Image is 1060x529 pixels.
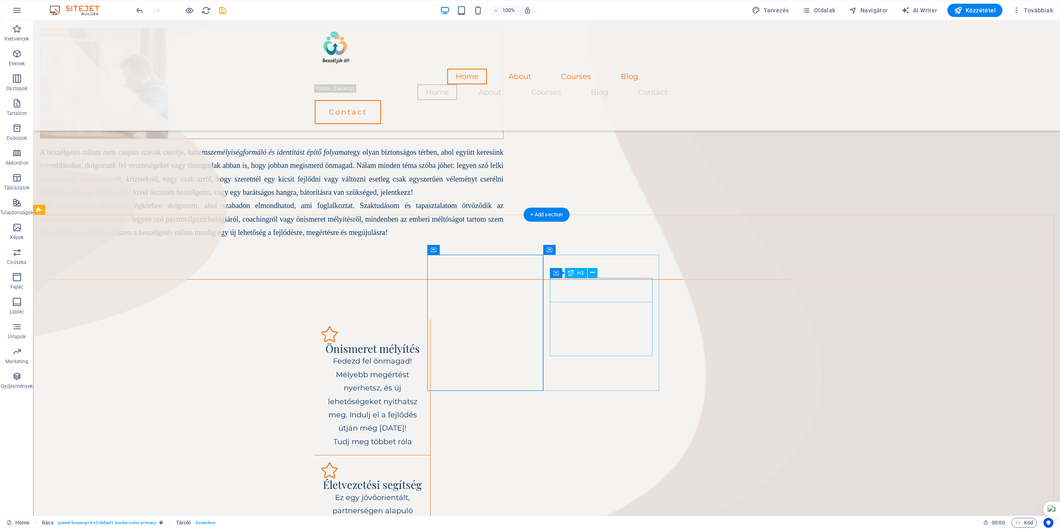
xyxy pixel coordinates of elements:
[195,518,216,528] span: . boxes-box
[954,6,996,14] span: Közzététel
[1009,4,1056,17] button: Továbbiak
[577,270,583,275] span: H3
[57,518,156,528] span: . preset-boxes-grid-v3-default .border-color-primary
[10,284,24,290] p: Fejléc
[1,383,33,390] p: Gyűjtemények
[7,259,26,266] p: Csúszka
[490,5,519,15] button: 100%
[997,519,999,526] span: :
[184,5,194,15] button: Kattintson ide az előnézeti módból való kilépéshez és a szerkesztés folytatásához
[9,60,25,67] p: Elemek
[135,5,145,15] button: undo
[846,4,891,17] button: Navigátor
[8,333,26,340] p: Űrlapok
[524,7,531,14] i: Átméretezés esetén automatikusan beállítja a nagyítási szintet a választott eszköznek megfelelően.
[10,309,24,315] p: Lábléc
[1015,518,1033,528] span: Kód
[7,110,27,117] p: Tartalom
[502,5,516,15] h6: 100%
[5,358,28,365] p: Marketing
[135,6,145,15] i: Visszavonás: Cím szerkesztése (Ctrl+Z)
[42,518,54,528] span: Kattintson a kijelöléshez. Dupla kattintás az szerkesztéshez
[752,6,789,14] span: Tervezés
[849,6,888,14] span: Navigátor
[42,518,216,528] nav: breadcrumb
[159,520,163,525] i: Ez az elem egy testreszabható előre beállítás
[217,5,227,15] button: save
[1012,6,1053,14] span: Továbbiak
[6,85,27,92] p: Oszlopok
[992,518,1005,528] span: 00 00
[947,4,1002,17] button: Közzététel
[5,160,29,166] p: Akkordion
[201,6,211,15] i: Weboldal újratöltése
[10,234,24,241] p: Képek
[749,4,793,17] button: Tervezés
[48,5,110,15] img: Editor Logo
[901,6,937,14] span: AI Writer
[1012,518,1037,528] button: Kód
[4,184,29,191] p: Táblázatok
[201,5,211,15] button: reload
[749,4,793,17] div: Tervezés (Ctrl+Alt+Y)
[898,4,941,17] button: AI Writer
[1043,518,1053,528] button: Usercentrics
[176,518,191,528] span: Kattintson a kijelöléshez. Dupla kattintás az szerkesztéshez
[983,518,1005,528] h6: Munkamenet idő
[5,36,29,42] p: Kedvencek
[802,6,835,14] span: Oldalak
[218,6,227,15] i: Mentés (Ctrl+S)
[7,518,29,528] a: Kattintson a kijelölés megszüntetéséhez. Dupla kattintás az oldalak megnyitásához
[524,208,570,222] div: + Add section
[7,135,27,141] p: Dobozok
[799,4,838,17] button: Oldalak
